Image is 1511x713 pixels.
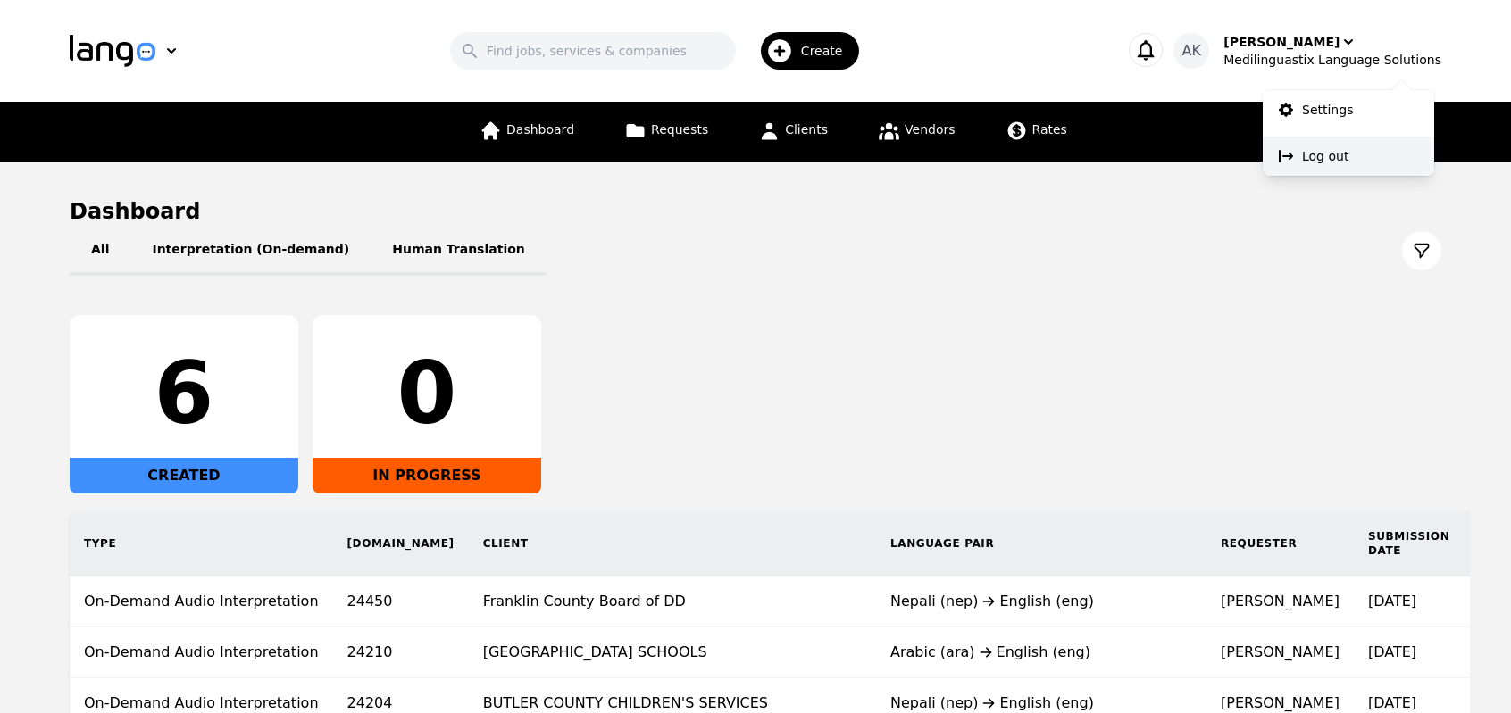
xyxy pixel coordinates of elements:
td: Franklin County Board of DD [469,576,876,627]
td: 24450 [333,576,469,627]
a: Requests [614,102,719,162]
p: Settings [1302,101,1353,119]
span: Rates [1032,122,1067,137]
div: [PERSON_NAME] [1223,33,1340,51]
div: 6 [84,351,284,436]
a: Vendors [867,102,965,162]
span: Create [801,42,856,60]
button: Human Translation [371,226,547,276]
div: CREATED [70,458,298,493]
span: Vendors [905,122,955,137]
th: Client [469,511,876,576]
td: On-Demand Audio Interpretation [70,576,333,627]
div: Nepali (nep) English (eng) [890,591,1192,612]
th: [DOMAIN_NAME] [333,511,469,576]
time: [DATE] [1368,643,1416,660]
th: Submission Date [1354,511,1464,576]
p: Log out [1302,147,1348,165]
img: Logo [70,35,155,67]
button: AK[PERSON_NAME]Medilinguastix Language Solutions [1173,33,1441,69]
th: Language Pair [876,511,1206,576]
div: IN PROGRESS [313,458,541,493]
span: AK [1182,40,1201,62]
div: 0 [327,351,527,436]
td: 24210 [333,627,469,678]
button: Interpretation (On-demand) [130,226,371,276]
td: [GEOGRAPHIC_DATA] SCHOOLS [469,627,876,678]
span: Requests [651,122,708,137]
th: Type [70,511,333,576]
div: Arabic (ara) English (eng) [890,642,1192,663]
a: Rates [995,102,1078,162]
a: Dashboard [469,102,585,162]
a: Clients [747,102,839,162]
th: Requester [1206,511,1354,576]
span: Dashboard [506,122,574,137]
input: Find jobs, services & companies [450,32,736,70]
button: Filter [1402,231,1441,270]
time: [DATE] [1368,593,1416,609]
time: [DATE] [1368,694,1416,711]
td: [PERSON_NAME] [1206,627,1354,678]
td: [PERSON_NAME] [1206,576,1354,627]
div: Medilinguastix Language Solutions [1223,51,1441,69]
span: Clients [785,122,828,137]
h1: Dashboard [70,197,1441,226]
button: All [70,226,130,276]
td: On-Demand Audio Interpretation [70,627,333,678]
button: Create [736,25,871,77]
